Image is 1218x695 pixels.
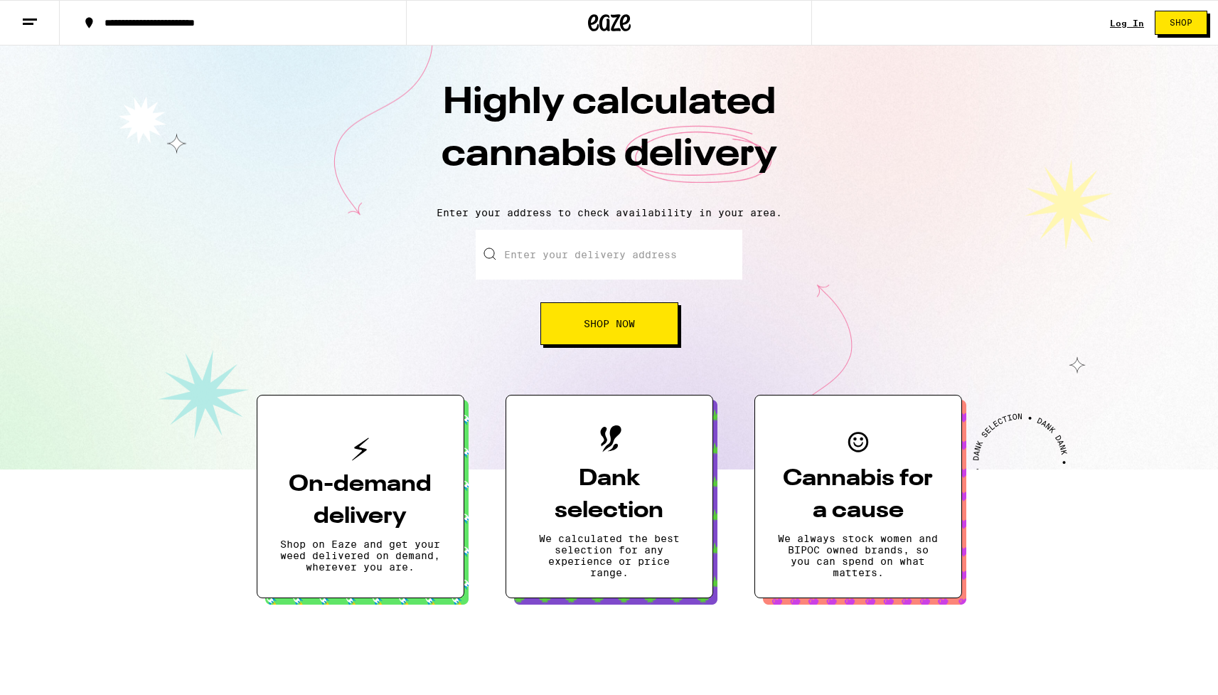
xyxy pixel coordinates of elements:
[540,302,678,345] button: Shop Now
[1110,18,1144,28] a: Log In
[1155,11,1207,35] button: Shop
[1170,18,1192,27] span: Shop
[1144,11,1218,35] a: Shop
[506,395,713,598] button: Dank selectionWe calculated the best selection for any experience or price range.
[257,395,464,598] button: On-demand deliveryShop on Eaze and get your weed delivered on demand, wherever you are.
[529,533,690,578] p: We calculated the best selection for any experience or price range.
[778,533,939,578] p: We always stock women and BIPOC owned brands, so you can spend on what matters.
[778,463,939,527] h3: Cannabis for a cause
[529,463,690,527] h3: Dank selection
[584,319,635,329] span: Shop Now
[754,395,962,598] button: Cannabis for a causeWe always stock women and BIPOC owned brands, so you can spend on what matters.
[476,230,742,280] input: Enter your delivery address
[280,469,441,533] h3: On-demand delivery
[14,207,1204,218] p: Enter your address to check availability in your area.
[280,539,441,573] p: Shop on Eaze and get your weed delivered on demand, wherever you are.
[360,78,858,196] h1: Highly calculated cannabis delivery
